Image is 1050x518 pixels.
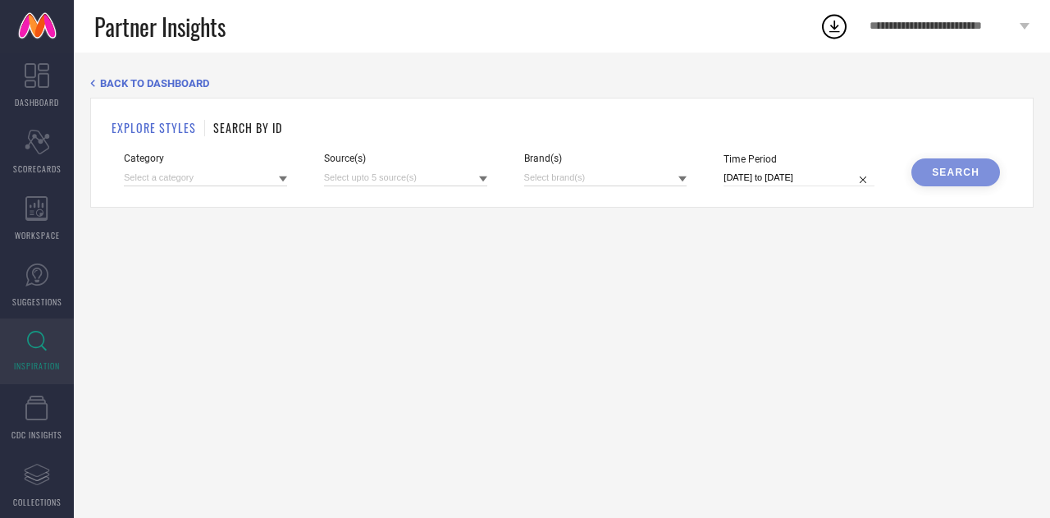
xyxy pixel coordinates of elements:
input: Select upto 5 source(s) [324,169,487,186]
h1: EXPLORE STYLES [112,119,196,136]
span: SCORECARDS [13,163,62,175]
div: Back TO Dashboard [90,77,1034,89]
span: COLLECTIONS [13,496,62,508]
span: SUGGESTIONS [12,296,62,308]
span: Partner Insights [94,10,226,44]
span: Brand(s) [524,153,687,164]
span: Category [124,153,287,164]
input: Select a category [124,169,287,186]
span: Time Period [724,154,874,165]
span: DASHBOARD [15,96,59,108]
input: Select time period [724,169,874,186]
div: Open download list [819,11,849,41]
span: Source(s) [324,153,487,164]
input: Select brand(s) [524,169,687,186]
span: INSPIRATION [14,360,60,372]
h1: SEARCH BY ID [213,119,282,136]
span: BACK TO DASHBOARD [100,77,209,89]
span: CDC INSIGHTS [11,429,62,441]
span: WORKSPACE [15,229,60,241]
